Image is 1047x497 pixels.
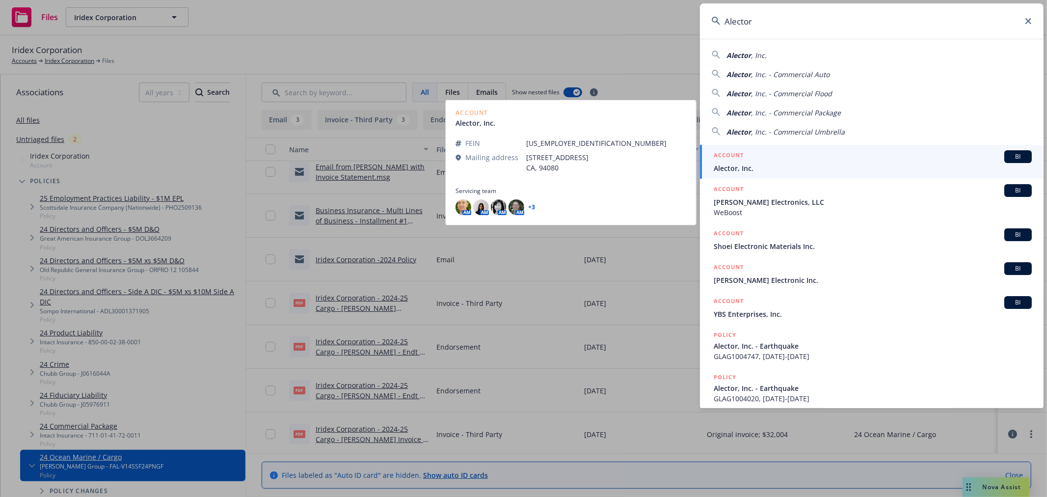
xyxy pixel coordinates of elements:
a: ACCOUNTBIYBS Enterprises, Inc. [700,291,1044,325]
span: Alector [726,108,751,117]
span: Shoei Electronic Materials Inc. [714,241,1032,251]
input: Search... [700,3,1044,39]
h5: ACCOUNT [714,184,744,196]
span: [PERSON_NAME] Electronics, LLC [714,197,1032,207]
span: GLAG1004020, [DATE]-[DATE] [714,393,1032,404]
span: [PERSON_NAME] Electronic Inc. [714,275,1032,285]
h5: ACCOUNT [714,296,744,308]
a: POLICYAlector, Inc. - EarthquakeGLAG1004020, [DATE]-[DATE] [700,367,1044,409]
a: ACCOUNTBIShoei Electronic Materials Inc. [700,223,1044,257]
span: , Inc. - Commercial Flood [751,89,832,98]
h5: ACCOUNT [714,150,744,162]
span: Alector, Inc. - Earthquake [714,383,1032,393]
span: Alector [726,127,751,137]
h5: ACCOUNT [714,262,744,274]
span: BI [1008,264,1028,273]
span: BI [1008,298,1028,307]
span: , Inc. [751,51,767,60]
span: Alector [726,70,751,79]
h5: POLICY [714,372,736,382]
h5: POLICY [714,330,736,340]
span: Alector, Inc. [714,163,1032,173]
span: Alector, Inc. - Earthquake [714,341,1032,351]
a: ACCOUNTBI[PERSON_NAME] Electronics, LLCWeBoost [700,179,1044,223]
span: WeBoost [714,207,1032,218]
span: , Inc. - Commercial Package [751,108,841,117]
a: ACCOUNTBIAlector, Inc. [700,145,1044,179]
span: Alector [726,51,751,60]
span: , Inc. - Commercial Auto [751,70,830,79]
h5: ACCOUNT [714,228,744,240]
span: YBS Enterprises, Inc. [714,309,1032,319]
a: ACCOUNTBI[PERSON_NAME] Electronic Inc. [700,257,1044,291]
span: Alector [726,89,751,98]
span: BI [1008,186,1028,195]
span: BI [1008,230,1028,239]
span: GLAG1004747, [DATE]-[DATE] [714,351,1032,361]
span: , Inc. - Commercial Umbrella [751,127,845,137]
span: BI [1008,152,1028,161]
a: POLICYAlector, Inc. - EarthquakeGLAG1004747, [DATE]-[DATE] [700,325,1044,367]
